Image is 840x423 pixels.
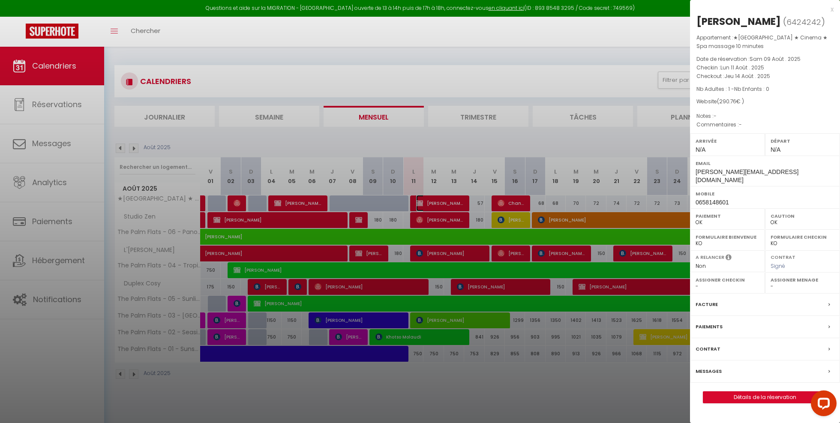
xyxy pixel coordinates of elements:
span: N/A [696,146,705,153]
label: Paiements [696,322,723,331]
span: [PERSON_NAME][EMAIL_ADDRESS][DOMAIN_NAME] [696,168,798,183]
p: Appartement : [696,33,834,51]
span: N/A [771,146,780,153]
label: Assigner Menage [771,276,834,284]
p: Notes : [696,112,834,120]
label: Caution [771,212,834,220]
label: Email [696,159,834,168]
iframe: LiveChat chat widget [804,387,840,423]
span: 290.76 [719,98,736,105]
span: - [739,121,742,128]
div: [PERSON_NAME] [696,15,781,28]
span: ★[GEOGRAPHIC_DATA] ★ Cinema ★ Spa massage 10 minutes [696,34,828,50]
a: Détails de la réservation [703,392,827,403]
span: Sam 09 Août . 2025 [750,55,801,63]
span: - [714,112,717,120]
span: Lun 11 Août . 2025 [720,64,764,71]
label: Messages [696,367,722,376]
p: Commentaires : [696,120,834,129]
label: A relancer [696,254,724,261]
span: Signé [771,262,785,270]
span: 6424242 [786,17,821,27]
span: Nb Adultes : 1 - [696,85,769,93]
span: Nb Enfants : 0 [734,85,769,93]
div: x [690,4,834,15]
label: Contrat [771,254,795,259]
label: Facture [696,300,718,309]
button: Détails de la réservation [703,391,827,403]
p: Checkin : [696,63,834,72]
span: 0658148601 [696,199,729,206]
i: Sélectionner OUI si vous souhaiter envoyer les séquences de messages post-checkout [726,254,732,263]
label: Mobile [696,189,834,198]
span: ( ) [783,16,825,28]
label: Contrat [696,345,720,354]
p: Date de réservation : [696,55,834,63]
label: Formulaire Checkin [771,233,834,241]
p: Checkout : [696,72,834,81]
label: Paiement [696,212,759,220]
label: Assigner Checkin [696,276,759,284]
span: ( € ) [717,98,744,105]
span: Jeu 14 Août . 2025 [724,72,770,80]
div: Website [696,98,834,106]
label: Départ [771,137,834,145]
label: Arrivée [696,137,759,145]
label: Formulaire Bienvenue [696,233,759,241]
